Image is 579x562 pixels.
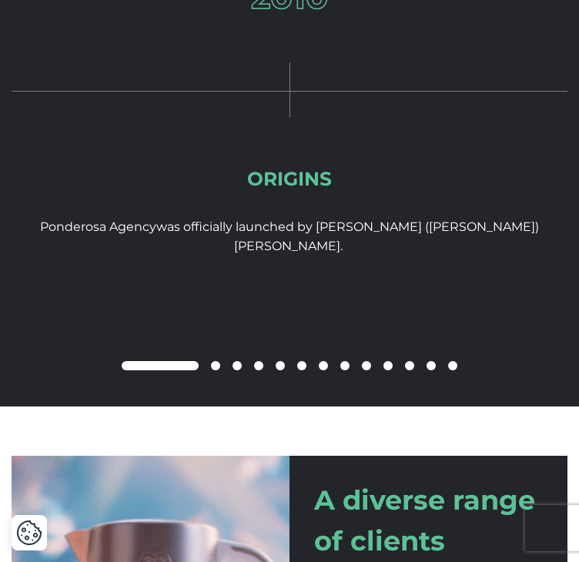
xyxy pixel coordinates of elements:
button: Cookie Settings [16,520,42,546]
span: Ponderosa Agency [40,219,156,234]
h2: A diverse range of clients [314,480,543,562]
span: was officially launched by [PERSON_NAME] ([PERSON_NAME]) [PERSON_NAME]. [156,219,539,254]
div: Origins [247,166,332,192]
img: Revisit consent button [16,520,42,546]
